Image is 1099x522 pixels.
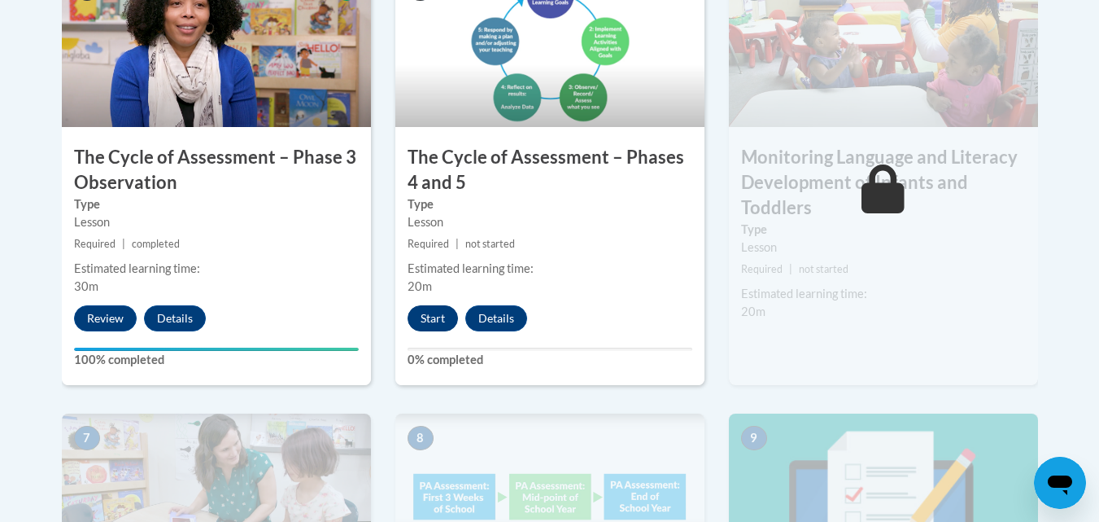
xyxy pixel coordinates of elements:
[74,305,137,331] button: Review
[74,213,359,231] div: Lesson
[741,239,1026,257] div: Lesson
[741,426,767,450] span: 9
[408,213,692,231] div: Lesson
[144,305,206,331] button: Details
[741,221,1026,239] label: Type
[408,238,449,250] span: Required
[408,195,692,213] label: Type
[74,351,359,369] label: 100% completed
[132,238,180,250] span: completed
[74,348,359,351] div: Your progress
[799,263,848,275] span: not started
[74,426,100,450] span: 7
[408,426,434,450] span: 8
[408,305,458,331] button: Start
[789,263,792,275] span: |
[741,263,783,275] span: Required
[62,145,371,195] h3: The Cycle of Assessment – Phase 3 Observation
[465,238,515,250] span: not started
[395,145,704,195] h3: The Cycle of Assessment – Phases 4 and 5
[74,279,98,293] span: 30m
[408,351,692,369] label: 0% completed
[74,238,116,250] span: Required
[741,285,1026,303] div: Estimated learning time:
[408,279,432,293] span: 20m
[408,260,692,278] div: Estimated learning time:
[465,305,527,331] button: Details
[729,145,1038,220] h3: Monitoring Language and Literacy Development of Infants and Toddlers
[1034,457,1086,509] iframe: Button to launch messaging window
[74,260,359,278] div: Estimated learning time:
[122,238,125,250] span: |
[456,238,459,250] span: |
[74,195,359,213] label: Type
[741,305,765,318] span: 20m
